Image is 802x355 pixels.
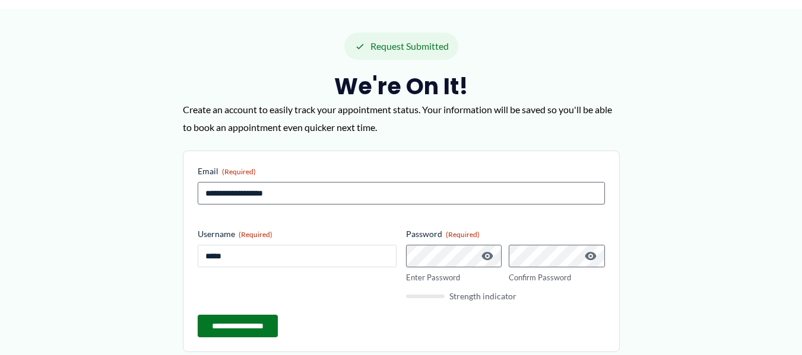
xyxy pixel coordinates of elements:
label: Confirm Password [509,272,605,283]
label: Email [198,165,605,177]
button: Show Password [480,249,494,263]
button: Show Password [584,249,598,263]
label: Username [198,228,397,240]
div: Strength indicator [406,292,605,300]
div: Request Submitted [344,33,458,60]
span: (Required) [239,230,272,239]
h2: We're on it! [183,72,620,101]
legend: Password [406,228,480,240]
span: (Required) [222,167,256,176]
p: Create an account to easily track your appointment status. Your information will be saved so you'... [183,101,620,136]
label: Enter Password [406,272,502,283]
span: (Required) [446,230,480,239]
